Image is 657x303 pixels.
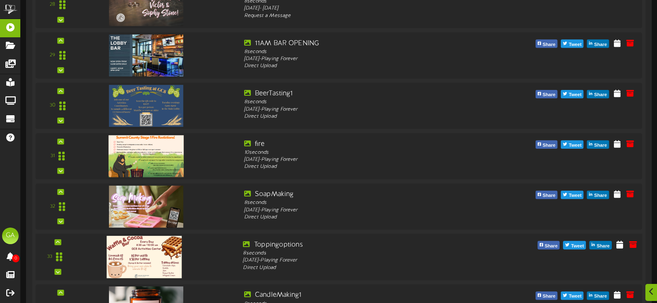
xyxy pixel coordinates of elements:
[561,141,584,149] button: Tweet
[541,40,557,49] span: Share
[587,39,609,48] button: Share
[244,206,485,213] div: [DATE] - Playing Forever
[563,241,586,249] button: Tweet
[50,52,55,59] div: 29
[536,141,558,149] button: Share
[244,89,485,99] div: BeerTasting1
[47,253,52,261] div: 33
[592,292,609,301] span: Share
[567,90,583,99] span: Tweet
[595,241,611,250] span: Share
[244,106,485,113] div: [DATE] - Playing Forever
[50,102,56,109] div: 30
[50,203,55,210] div: 32
[587,90,609,98] button: Share
[244,199,485,206] div: 8 seconds
[570,241,586,250] span: Tweet
[541,90,557,99] span: Share
[243,240,485,250] div: Toppingoptions
[109,186,183,228] img: 4bba01a7-ee30-477e-9764-e77010270694.png
[244,48,485,55] div: 8 seconds
[244,5,485,12] div: [DATE] - [DATE]
[541,191,557,200] span: Share
[51,153,55,160] div: 31
[2,228,19,244] div: GA
[561,39,584,48] button: Tweet
[587,141,609,149] button: Share
[244,63,485,70] div: Direct Upload
[536,191,558,199] button: Share
[244,190,485,199] div: SoapMaking
[244,163,485,170] div: Direct Upload
[541,292,557,301] span: Share
[561,291,584,300] button: Tweet
[244,291,485,300] div: CandleMaking1
[244,39,485,48] div: 11AM BAR OPENING
[561,90,584,98] button: Tweet
[109,85,183,127] img: 87c6eed3-8a74-4f18-be8e-946db98fc4ab.jpg
[244,156,485,163] div: [DATE] - Playing Forever
[243,257,485,264] div: [DATE] - Playing Forever
[567,141,583,150] span: Tweet
[107,236,182,278] img: 7452e81e-a3a8-4074-a407-eeeff90db0ee.jpg
[536,291,558,300] button: Share
[244,56,485,63] div: [DATE] - Playing Forever
[109,135,184,177] img: cd08d744-08eb-41c1-9210-3bcad7c91731.png
[244,214,485,221] div: Direct Upload
[592,191,609,200] span: Share
[243,250,485,257] div: 8 seconds
[592,141,609,150] span: Share
[543,241,559,250] span: Share
[244,149,485,156] div: 10 seconds
[50,1,55,8] div: 28
[567,191,583,200] span: Tweet
[244,12,485,19] div: Request a Message
[567,292,583,301] span: Tweet
[537,241,560,249] button: Share
[567,40,583,49] span: Tweet
[536,39,558,48] button: Share
[589,241,612,249] button: Share
[561,191,584,199] button: Tweet
[536,90,558,98] button: Share
[587,191,609,199] button: Share
[541,141,557,150] span: Share
[587,291,609,300] button: Share
[592,90,609,99] span: Share
[243,264,485,271] div: Direct Upload
[592,40,609,49] span: Share
[244,113,485,120] div: Direct Upload
[244,99,485,106] div: 8 seconds
[109,34,183,76] img: 8f74fde0-8b1e-495c-aa1a-0c17759ed9cc.jpg
[244,139,485,149] div: fire
[12,255,19,262] span: 0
